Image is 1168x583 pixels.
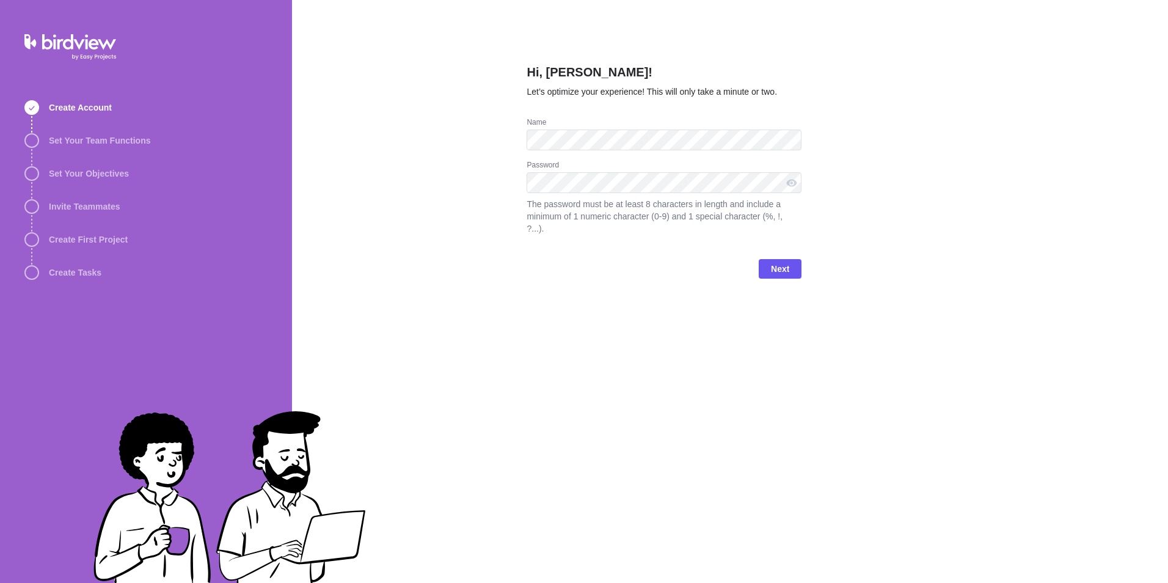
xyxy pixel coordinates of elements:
[527,160,801,172] div: Password
[527,117,801,130] div: Name
[49,200,120,213] span: Invite Teammates
[527,198,801,235] span: The password must be at least 8 characters in length and include a minimum of 1 numeric character...
[49,101,112,114] span: Create Account
[49,167,129,180] span: Set Your Objectives
[759,259,801,279] span: Next
[527,64,801,86] h2: Hi, [PERSON_NAME]!
[527,87,777,97] span: Let’s optimize your experience! This will only take a minute or two.
[49,134,150,147] span: Set Your Team Functions
[49,266,101,279] span: Create Tasks
[49,233,128,246] span: Create First Project
[771,262,789,276] span: Next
